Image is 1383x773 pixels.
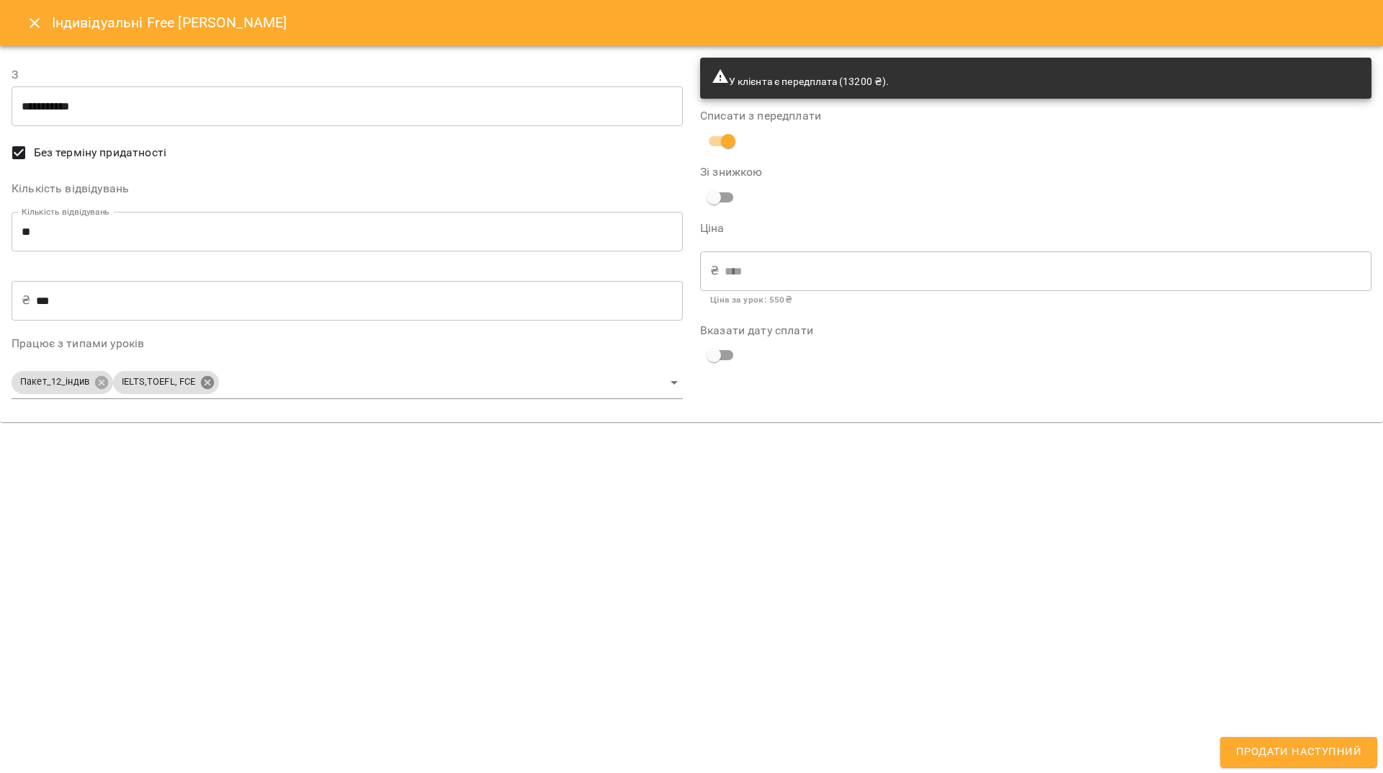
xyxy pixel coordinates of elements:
span: IELTS,TOEFL, FCE [113,375,204,389]
label: Ціна [700,223,1371,234]
div: Пакет_12_індивIELTS,TOEFL, FCE [12,367,683,399]
span: У клієнта є передплата (13200 ₴). [712,76,889,87]
b: Ціна за урок : 550 ₴ [710,295,792,305]
label: Списати з передплати [700,110,1371,122]
span: Без терміну придатності [34,144,166,161]
span: Продати наступний [1236,743,1361,761]
label: Працює з типами уроків [12,338,683,349]
div: Пакет_12_індив [12,371,113,394]
label: Зі знижкою [700,166,924,178]
span: Пакет_12_індив [12,375,98,389]
p: ₴ [710,262,719,280]
label: З [12,69,683,81]
button: Close [17,6,52,40]
p: ₴ [22,292,30,309]
h6: Індивідуальні Free [PERSON_NAME] [52,12,287,34]
label: Вказати дату сплати [700,325,1371,336]
label: Кількість відвідувань [12,183,683,195]
button: Продати наступний [1220,737,1377,767]
div: IELTS,TOEFL, FCE [113,371,219,394]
